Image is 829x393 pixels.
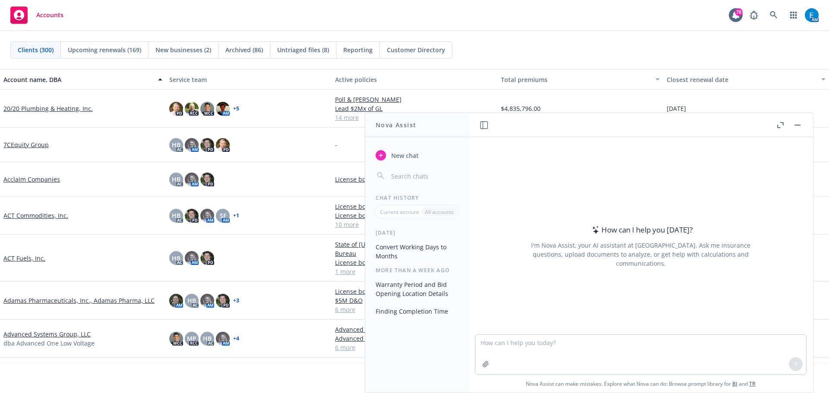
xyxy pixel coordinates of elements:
[749,380,756,387] a: TR
[735,8,743,16] div: 78
[3,175,60,184] a: Acclaim Companies
[169,102,183,116] img: photo
[389,170,458,182] input: Search chats
[332,69,497,90] button: Active policies
[200,209,214,223] img: photo
[365,229,468,236] div: [DATE]
[200,294,214,308] img: photo
[3,104,93,113] a: 20/20 Plumbing & Heating, Inc.
[185,209,199,223] img: photo
[335,95,494,104] a: Poll & [PERSON_NAME]
[663,69,829,90] button: Closest renewal date
[785,6,802,24] a: Switch app
[335,240,494,258] a: State of [US_STATE] - Dept. of Revenue - Petroleum Tax Bureau
[667,104,686,113] span: [DATE]
[389,151,419,160] span: New chat
[200,138,214,152] img: photo
[335,104,494,113] a: Lead $2Mx of GL
[172,140,180,149] span: HB
[200,251,214,265] img: photo
[805,8,819,22] img: photo
[233,298,239,303] a: + 3
[185,251,199,265] img: photo
[225,45,263,54] span: Archived (86)
[166,69,332,90] button: Service team
[501,104,541,113] span: $4,835,796.00
[3,75,153,84] div: Account name, DBA
[172,175,180,184] span: HB
[335,258,494,267] a: License bond | FL Department of Revenue
[335,75,494,84] div: Active policies
[589,224,693,236] div: How can I help you [DATE]?
[335,287,494,296] a: License bond | MS Board of Pharmacy
[343,45,373,54] span: Reporting
[376,120,416,129] h1: Nova Assist
[335,202,494,211] a: License bond | TN Fuels Tax Bond
[372,240,462,263] button: Convert Working Days to Months
[185,138,199,152] img: photo
[372,304,462,318] button: Finding Completion Time
[277,45,329,54] span: Untriaged files (8)
[519,241,762,268] div: I'm Nova Assist, your AI assistant at [GEOGRAPHIC_DATA]. Ask me insurance questions, upload docum...
[3,296,155,305] a: Adamas Pharmaceuticals, Inc., Adamas Pharma, LLC
[233,106,239,111] a: + 5
[335,140,337,149] span: -
[216,332,230,346] img: photo
[365,194,468,201] div: Chat History
[18,45,54,54] span: Clients (300)
[185,173,199,186] img: photo
[335,296,494,305] a: $5M D&O
[387,45,445,54] span: Customer Directory
[203,334,212,343] span: HB
[233,213,239,218] a: + 1
[3,140,49,149] a: 7CEquity Group
[155,45,211,54] span: New businesses (2)
[216,102,230,116] img: photo
[216,294,230,308] img: photo
[169,332,183,346] img: photo
[185,102,199,116] img: photo
[745,6,763,24] a: Report a Bug
[335,113,494,122] a: 14 more
[187,296,196,305] span: HB
[335,325,494,334] a: Advanced Systems Group, LLC - Ocean Marine / Cargo
[472,375,810,393] span: Nova Assist can make mistakes. Explore what Nova can do: Browse prompt library for and
[220,211,226,220] span: SF
[200,102,214,116] img: photo
[187,334,196,343] span: MP
[172,211,180,220] span: HB
[7,3,67,27] a: Accounts
[335,211,494,220] a: License bond | WA Fuel Tax Bond
[380,208,419,216] p: Current account
[216,138,230,152] img: photo
[732,380,737,387] a: BI
[172,254,180,263] span: HB
[3,254,45,263] a: ACT Fuels, Inc.
[365,267,468,274] div: More than a week ago
[372,148,462,163] button: New chat
[335,343,494,352] a: 6 more
[3,330,91,339] a: Advanced Systems Group, LLC
[36,12,63,19] span: Accounts
[335,220,494,229] a: 10 more
[765,6,782,24] a: Search
[68,45,141,54] span: Upcoming renewals (169)
[169,75,328,84] div: Service team
[335,334,494,343] a: Advanced Systems Group, LLC - Management Liability
[335,305,494,314] a: 6 more
[425,208,454,216] p: All accounts
[200,173,214,186] img: photo
[335,175,494,184] a: License bond | CA CLB
[3,339,95,348] span: dba Advanced One Low Voltage
[497,69,663,90] button: Total premiums
[169,294,183,308] img: photo
[3,211,68,220] a: ACT Commodities, Inc.
[372,277,462,301] button: Warranty Period and Bid Opening Location Details
[335,267,494,276] a: 1 more
[501,75,650,84] div: Total premiums
[667,75,816,84] div: Closest renewal date
[233,336,239,341] a: + 4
